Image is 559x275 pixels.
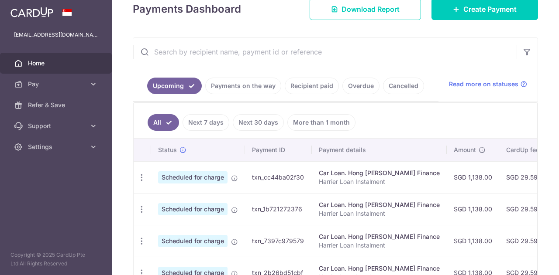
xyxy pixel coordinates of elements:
[447,161,499,193] td: SGD 1,138.00
[342,78,380,94] a: Overdue
[319,177,440,186] p: Harrier Loan Instalment
[383,78,424,94] a: Cancelled
[319,232,440,241] div: Car Loan. Hong [PERSON_NAME] Finance
[447,225,499,257] td: SGD 1,138.00
[148,114,179,131] a: All
[233,114,284,131] a: Next 30 days
[245,193,312,225] td: txn_1b721272376
[14,31,98,39] p: [EMAIL_ADDRESS][DOMAIN_NAME]
[158,235,228,247] span: Scheduled for charge
[10,7,53,17] img: CardUp
[506,146,539,154] span: CardUp fee
[287,114,355,131] a: More than 1 month
[245,139,312,161] th: Payment ID
[312,139,447,161] th: Payment details
[28,122,86,130] span: Support
[447,193,499,225] td: SGD 1,138.00
[20,6,38,14] span: Help
[133,1,241,17] h4: Payments Dashboard
[342,4,400,14] span: Download Report
[454,146,476,154] span: Amount
[499,225,556,257] td: SGD 29.59
[158,203,228,215] span: Scheduled for charge
[245,225,312,257] td: txn_7397c979579
[147,78,202,94] a: Upcoming
[205,78,281,94] a: Payments on the way
[245,161,312,193] td: txn_cc44ba02f30
[319,200,440,209] div: Car Loan. Hong [PERSON_NAME] Finance
[319,209,440,218] p: Harrier Loan Instalment
[449,80,518,88] span: Read more on statuses
[319,241,440,250] p: Harrier Loan Instalment
[319,169,440,177] div: Car Loan. Hong [PERSON_NAME] Finance
[28,59,86,68] span: Home
[463,4,517,14] span: Create Payment
[499,161,556,193] td: SGD 29.59
[183,114,229,131] a: Next 7 days
[285,78,339,94] a: Recipient paid
[158,171,228,183] span: Scheduled for charge
[319,264,440,273] div: Car Loan. Hong [PERSON_NAME] Finance
[28,101,86,109] span: Refer & Save
[499,193,556,225] td: SGD 29.59
[133,38,517,66] input: Search by recipient name, payment id or reference
[158,146,177,154] span: Status
[28,80,86,88] span: Pay
[449,80,527,88] a: Read more on statuses
[28,143,86,151] span: Settings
